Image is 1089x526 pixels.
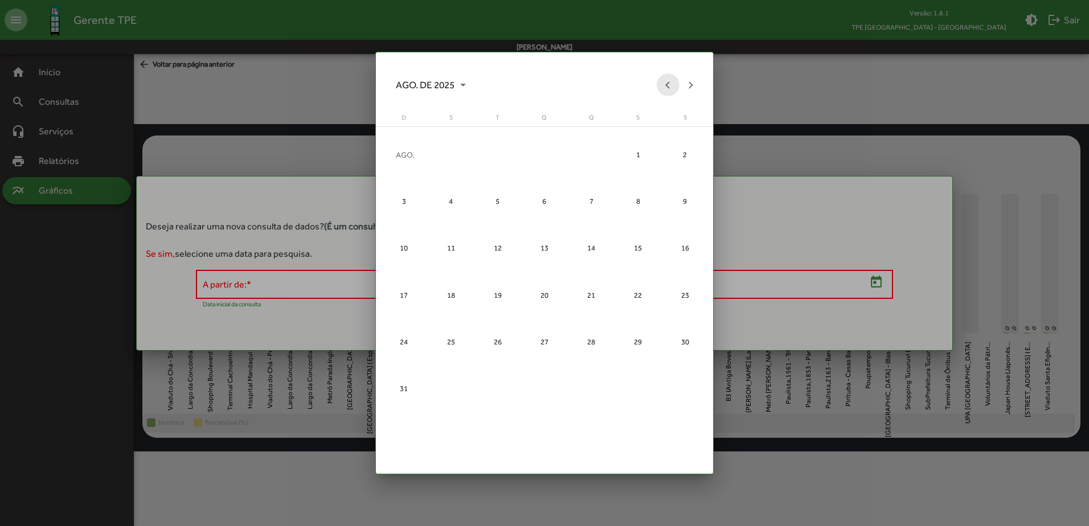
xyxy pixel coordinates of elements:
td: 12 de agosto de 2025 [474,225,521,272]
td: 9 de agosto de 2025 [661,178,708,225]
td: 14 de agosto de 2025 [568,225,615,272]
td: 16 de agosto de 2025 [661,225,708,272]
td: 6 de agosto de 2025 [521,178,568,225]
td: 1 de agosto de 2025 [615,131,661,178]
td: 20 de agosto de 2025 [521,272,568,318]
div: 23 [664,274,706,316]
td: 27 de agosto de 2025 [521,318,568,365]
td: 10 de agosto de 2025 [380,225,427,272]
span: AGO. DE 2025 [396,75,466,95]
div: 28 [570,320,612,363]
div: 14 [570,227,612,269]
td: 7 de agosto de 2025 [568,178,615,225]
th: terça-feira [474,113,521,127]
div: 21 [570,274,612,316]
div: 9 [664,180,706,223]
div: 5 [477,180,519,223]
td: 19 de agosto de 2025 [474,272,521,318]
div: 20 [523,274,566,316]
div: 30 [664,320,706,363]
div: 17 [383,274,425,316]
td: 3 de agosto de 2025 [380,178,427,225]
div: 7 [570,180,612,223]
div: 13 [523,227,566,269]
div: 18 [430,274,472,316]
td: 30 de agosto de 2025 [661,318,708,365]
div: 25 [430,320,472,363]
button: Choose month and year [387,73,475,96]
td: 29 de agosto de 2025 [615,318,661,365]
th: sábado [661,113,708,127]
button: Next month [679,73,702,96]
td: 26 de agosto de 2025 [474,318,521,365]
div: 10 [383,227,425,269]
td: 13 de agosto de 2025 [521,225,568,272]
td: 17 de agosto de 2025 [380,272,427,318]
td: 22 de agosto de 2025 [615,272,661,318]
div: 1 [617,134,659,176]
td: 23 de agosto de 2025 [661,272,708,318]
div: 15 [617,227,659,269]
td: AGO. [380,131,615,178]
td: 24 de agosto de 2025 [380,318,427,365]
div: 2 [664,134,706,176]
div: 29 [617,320,659,363]
div: 19 [477,274,519,316]
td: 18 de agosto de 2025 [428,272,474,318]
td: 2 de agosto de 2025 [661,131,708,178]
div: 27 [523,320,566,363]
div: 26 [477,320,519,363]
div: 3 [383,180,425,223]
div: 24 [383,320,425,363]
td: 21 de agosto de 2025 [568,272,615,318]
div: 16 [664,227,706,269]
button: Previous month [657,73,679,96]
div: 31 [383,367,425,409]
div: 6 [523,180,566,223]
div: 22 [617,274,659,316]
th: sexta-feira [615,113,661,127]
div: 4 [430,180,472,223]
td: 11 de agosto de 2025 [428,225,474,272]
td: 31 de agosto de 2025 [380,365,427,412]
td: 25 de agosto de 2025 [428,318,474,365]
th: quarta-feira [521,113,568,127]
td: 5 de agosto de 2025 [474,178,521,225]
th: domingo [380,113,427,127]
div: 11 [430,227,472,269]
th: quinta-feira [568,113,615,127]
th: segunda-feira [428,113,474,127]
td: 15 de agosto de 2025 [615,225,661,272]
td: 28 de agosto de 2025 [568,318,615,365]
td: 8 de agosto de 2025 [615,178,661,225]
div: 12 [477,227,519,269]
div: 8 [617,180,659,223]
td: 4 de agosto de 2025 [428,178,474,225]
